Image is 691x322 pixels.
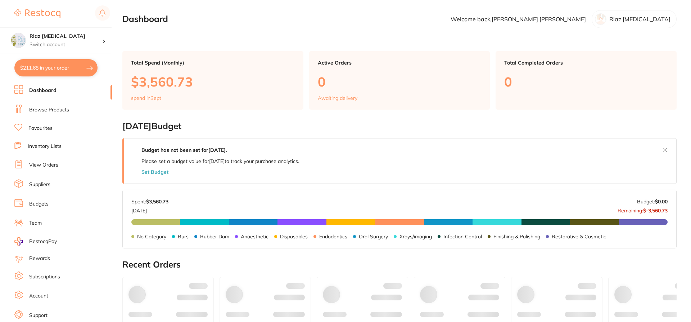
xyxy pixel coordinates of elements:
[131,204,168,213] p: [DATE]
[655,198,668,205] strong: $0.00
[318,60,482,66] p: Active Orders
[141,158,299,164] p: Please set a budget value for [DATE] to track your purchase analytics.
[122,260,677,270] h2: Recent Orders
[29,106,69,114] a: Browse Products
[29,162,58,169] a: View Orders
[14,59,98,76] button: $211.68 in your order
[14,237,23,246] img: RestocqPay
[122,14,168,24] h2: Dashboard
[309,51,490,110] a: Active Orders0Awaiting delivery
[131,74,295,89] p: $3,560.73
[318,95,357,101] p: Awaiting delivery
[122,121,677,131] h2: [DATE] Budget
[319,233,347,239] p: Endodontics
[29,87,57,94] a: Dashboard
[14,237,57,246] a: RestocqPay
[451,16,586,22] p: Welcome back, [PERSON_NAME] [PERSON_NAME]
[643,207,668,213] strong: $-3,560.73
[131,199,168,204] p: Spent:
[241,233,268,239] p: Anaesthetic
[399,233,432,239] p: Xrays/imaging
[504,60,668,66] p: Total Completed Orders
[178,233,189,239] p: Burs
[493,233,540,239] p: Finishing & Polishing
[29,200,49,208] a: Budgets
[618,204,668,213] p: Remaining:
[29,220,42,227] a: Team
[30,41,102,48] p: Switch account
[318,74,482,89] p: 0
[29,292,48,300] a: Account
[11,33,26,48] img: Riaz Dental Surgery
[200,233,229,239] p: Rubber Dam
[280,233,308,239] p: Disposables
[14,9,60,18] img: Restocq Logo
[29,181,50,188] a: Suppliers
[443,233,482,239] p: Infection Control
[141,147,227,153] strong: Budget has not been set for [DATE] .
[137,233,166,239] p: No Category
[29,312,48,319] a: Support
[609,16,670,22] p: Riaz [MEDICAL_DATA]
[28,125,53,132] a: Favourites
[146,198,168,205] strong: $3,560.73
[141,169,168,175] button: Set Budget
[504,74,668,89] p: 0
[552,233,606,239] p: Restorative & Cosmetic
[131,95,161,101] p: spend in Sept
[29,255,50,262] a: Rewards
[14,5,60,22] a: Restocq Logo
[496,51,677,110] a: Total Completed Orders0
[28,143,62,150] a: Inventory Lists
[30,33,102,40] h4: Riaz Dental Surgery
[29,238,57,245] span: RestocqPay
[122,51,303,110] a: Total Spend (Monthly)$3,560.73spend inSept
[359,233,388,239] p: Oral Surgery
[29,273,60,281] a: Subscriptions
[637,199,668,204] p: Budget:
[131,60,295,66] p: Total Spend (Monthly)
